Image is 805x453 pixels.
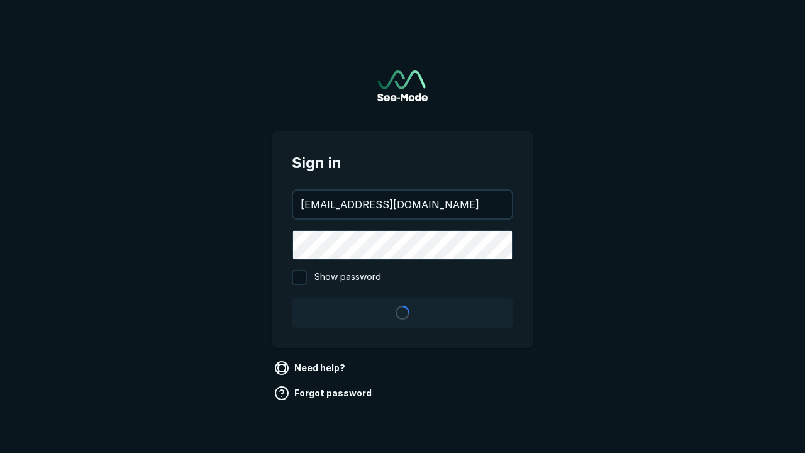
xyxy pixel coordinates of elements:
span: Show password [314,270,381,285]
a: Go to sign in [377,70,428,101]
img: See-Mode Logo [377,70,428,101]
input: your@email.com [293,191,512,218]
a: Forgot password [272,383,377,403]
a: Need help? [272,358,350,378]
span: Sign in [292,152,513,174]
